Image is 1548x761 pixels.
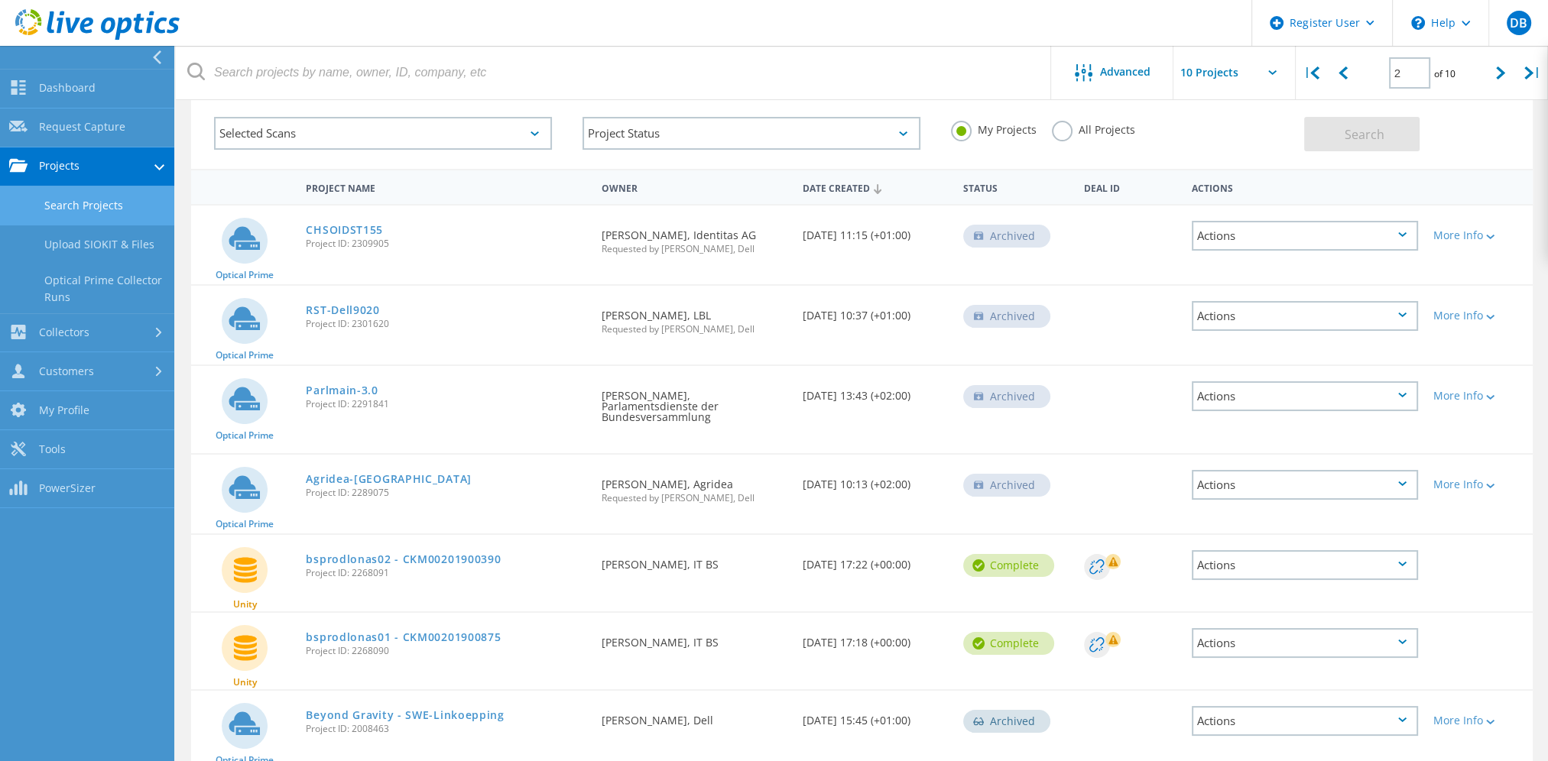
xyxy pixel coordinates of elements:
div: Project Status [583,117,920,150]
div: [PERSON_NAME], IT BS [593,535,794,585]
span: Project ID: 2268091 [306,568,586,578]
div: Actions [1192,628,1418,658]
span: Search [1345,126,1384,143]
div: Actions [1192,470,1418,500]
div: Actions [1192,301,1418,331]
div: Actions [1192,381,1418,411]
div: More Info [1433,310,1525,321]
span: Project ID: 2008463 [306,724,586,733]
div: More Info [1433,479,1525,490]
div: Archived [963,385,1050,408]
label: All Projects [1052,121,1135,135]
span: DB [1510,17,1527,29]
div: [PERSON_NAME], IT BS [593,613,794,663]
div: [DATE] 13:43 (+02:00) [795,366,956,416]
div: Deal Id [1076,173,1183,201]
div: Owner [593,173,794,201]
span: Optical Prime [216,431,274,440]
div: More Info [1433,230,1525,241]
a: Agridea-[GEOGRAPHIC_DATA] [306,474,472,484]
div: [DATE] 15:45 (+01:00) [795,691,956,741]
span: Requested by [PERSON_NAME], Dell [601,494,787,503]
span: Unity [233,678,257,687]
div: More Info [1433,715,1525,726]
button: Search [1304,117,1420,151]
span: Optical Prime [216,351,274,360]
div: | [1517,46,1548,100]
a: Parlmain-3.0 [306,385,378,396]
a: bsprodlonas01 - CKM00201900875 [306,632,501,643]
div: [PERSON_NAME], Agridea [593,455,794,518]
span: Optical Prime [216,520,274,529]
input: Search projects by name, owner, ID, company, etc [176,46,1052,99]
span: Requested by [PERSON_NAME], Dell [601,244,787,254]
div: Actions [1192,706,1418,736]
div: Archived [963,305,1050,328]
div: Complete [963,554,1054,577]
a: CHSOIDST155 [306,225,383,235]
div: [PERSON_NAME], LBL [593,286,794,349]
span: Project ID: 2268090 [306,646,586,656]
div: Archived [963,474,1050,497]
span: Project ID: 2301620 [306,319,586,329]
div: More Info [1433,390,1525,401]
div: [DATE] 17:22 (+00:00) [795,535,956,585]
div: Actions [1192,550,1418,580]
a: Live Optics Dashboard [15,32,180,43]
span: Optical Prime [216,270,274,280]
div: [PERSON_NAME], Parlamentsdienste der Bundesversammlung [593,366,794,438]
a: RST-Dell9020 [306,305,379,316]
div: Actions [1184,173,1426,201]
div: Actions [1192,221,1418,251]
a: Beyond Gravity - SWE-Linkoepping [306,710,504,721]
div: Archived [963,225,1050,248]
div: [DATE] 11:15 (+01:00) [795,206,956,256]
div: [PERSON_NAME], Identitas AG [593,206,794,269]
span: Unity [233,600,257,609]
span: of 10 [1434,67,1456,80]
div: Status [956,173,1076,201]
span: Project ID: 2289075 [306,488,586,497]
span: Project ID: 2309905 [306,239,586,248]
div: Complete [963,632,1054,655]
div: Selected Scans [214,117,552,150]
a: bsprodlonas02 - CKM00201900390 [306,554,501,565]
div: [DATE] 10:13 (+02:00) [795,455,956,505]
label: My Projects [951,121,1037,135]
div: [DATE] 17:18 (+00:00) [795,613,956,663]
span: Requested by [PERSON_NAME], Dell [601,325,787,334]
div: Archived [963,710,1050,733]
div: Date Created [795,173,956,202]
svg: \n [1411,16,1425,30]
div: [DATE] 10:37 (+01:00) [795,286,956,336]
div: Project Name [298,173,593,201]
span: Advanced [1100,66,1150,77]
div: | [1296,46,1327,100]
span: Project ID: 2291841 [306,400,586,409]
div: [PERSON_NAME], Dell [593,691,794,741]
